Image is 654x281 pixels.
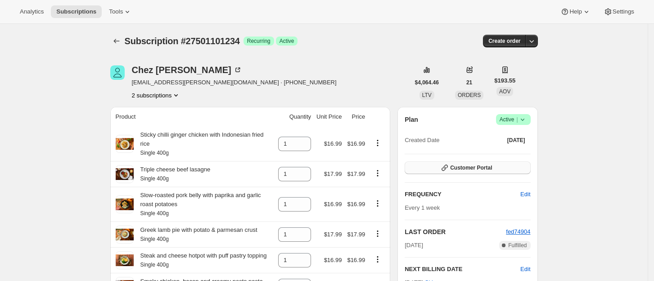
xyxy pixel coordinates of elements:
button: Subscriptions [110,35,123,47]
span: ORDERS [458,92,481,98]
span: Every 1 week [405,204,440,211]
span: | [516,116,518,123]
button: Product actions [370,229,385,239]
small: Single 400g [140,175,169,182]
button: Tools [104,5,137,18]
button: Product actions [132,91,181,100]
span: $16.99 [324,140,342,147]
span: Create order [488,37,520,45]
small: Single 400g [140,262,169,268]
a: fed74904 [506,228,530,235]
span: Help [569,8,582,15]
button: Help [555,5,596,18]
small: Single 400g [140,150,169,156]
div: Chez [PERSON_NAME] [132,65,242,74]
small: Single 400g [140,236,169,242]
span: Customer Portal [450,164,492,171]
span: Fulfilled [508,242,527,249]
div: Slow-roasted pork belly with paprika and garlic roast potatoes [134,191,273,218]
h2: FREQUENCY [405,190,520,199]
span: $17.99 [324,231,342,238]
span: [EMAIL_ADDRESS][PERSON_NAME][DOMAIN_NAME] · [PHONE_NUMBER] [132,78,337,87]
span: $4,064.46 [415,79,439,86]
span: $16.99 [324,257,342,263]
span: 21 [466,79,472,86]
button: [DATE] [502,134,531,147]
button: Customer Portal [405,161,530,174]
button: Product actions [370,138,385,148]
span: $16.99 [324,201,342,207]
button: $4,064.46 [410,76,444,89]
span: $193.55 [494,76,515,85]
span: Subscriptions [56,8,96,15]
span: $17.99 [347,170,365,177]
h2: NEXT BILLING DATE [405,265,520,274]
span: $17.99 [324,170,342,177]
button: Product actions [370,198,385,208]
span: $17.99 [347,231,365,238]
button: Create order [483,35,526,47]
button: fed74904 [506,227,530,236]
span: LTV [422,92,432,98]
span: [DATE] [507,137,525,144]
button: Settings [598,5,640,18]
span: Analytics [20,8,44,15]
button: Subscriptions [51,5,102,18]
span: Active [500,115,527,124]
h2: Plan [405,115,418,124]
button: 21 [461,76,478,89]
span: Subscription #27501101234 [125,36,240,46]
span: Chez Dean [110,65,125,80]
button: Edit [520,265,530,274]
th: Product [110,107,276,127]
span: $16.99 [347,201,365,207]
span: $16.99 [347,140,365,147]
h2: LAST ORDER [405,227,506,236]
div: Sticky chilli ginger chicken with Indonesian fried rice [134,130,273,157]
span: Active [280,37,294,45]
button: Product actions [370,254,385,264]
span: Edit [520,190,530,199]
span: Created Date [405,136,439,145]
span: Settings [613,8,634,15]
div: Steak and cheese hotpot with puff pastry topping [134,251,267,269]
button: Analytics [14,5,49,18]
button: Product actions [370,168,385,178]
th: Price [344,107,368,127]
span: Tools [109,8,123,15]
span: [DATE] [405,241,423,250]
button: Edit [515,187,536,202]
div: Triple cheese beef lasagne [134,165,211,183]
span: Recurring [247,37,271,45]
th: Unit Price [314,107,344,127]
th: Quantity [275,107,314,127]
span: $16.99 [347,257,365,263]
div: Greek lamb pie with potato & parmesan crust [134,226,257,244]
small: Single 400g [140,210,169,217]
span: AOV [499,88,510,95]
